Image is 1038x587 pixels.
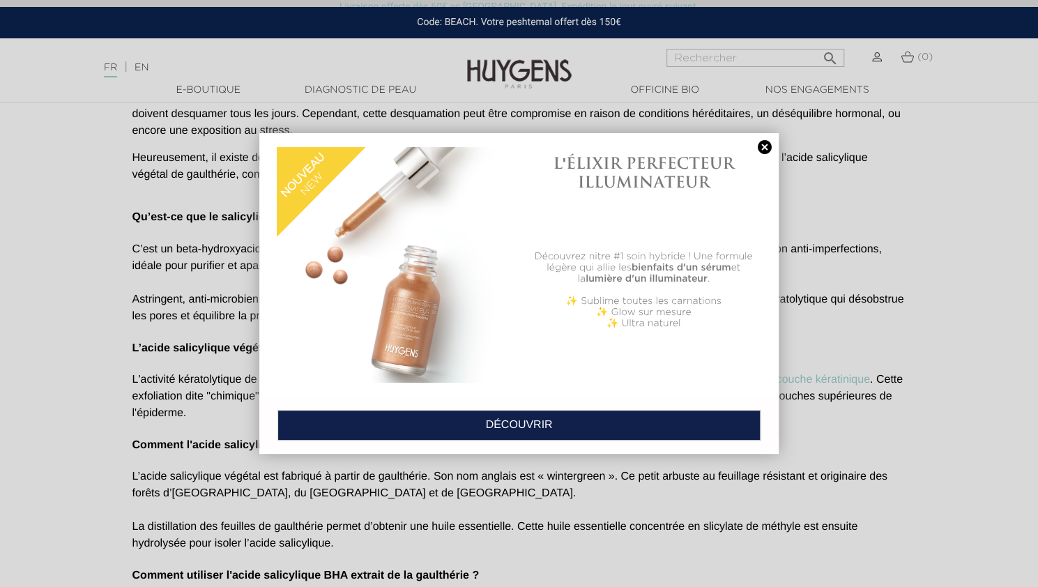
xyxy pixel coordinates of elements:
[526,154,761,191] h1: L'ÉLIXIR PERFECTEUR ILLUMINATEUR
[526,307,761,318] p: ✨ Glow sur mesure
[632,263,731,273] b: bienfaits d'un sérum
[277,410,761,441] a: DÉCOUVRIR
[526,318,761,329] p: ✨ Ultra naturel
[526,251,761,284] p: Découvrez nitre #1 soin hybride ! Une formule légère qui allie les et la .
[526,296,761,307] p: ✨ Sublime toutes les carnations
[586,274,708,284] b: lumière d'un illuminateur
